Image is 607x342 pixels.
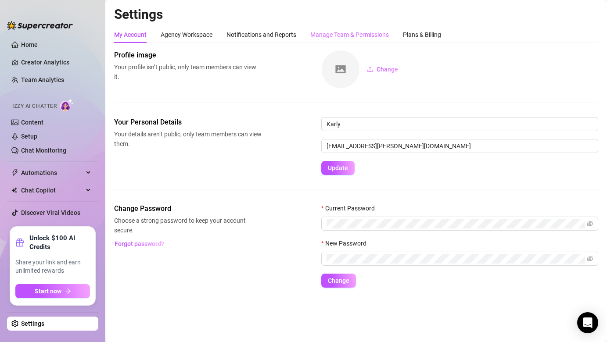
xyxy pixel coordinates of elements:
[587,221,593,227] span: eye-invisible
[327,254,585,264] input: New Password
[360,62,405,76] button: Change
[377,66,398,73] span: Change
[367,66,373,72] span: upload
[321,239,372,248] label: New Password
[114,129,262,149] span: Your details aren’t public, only team members can view them.
[21,147,66,154] a: Chat Monitoring
[21,119,43,126] a: Content
[328,277,349,284] span: Change
[321,117,598,131] input: Enter name
[328,164,348,171] span: Update
[21,166,83,180] span: Automations
[60,99,74,111] img: AI Chatter
[403,30,441,39] div: Plans & Billing
[114,216,262,235] span: Choose a strong password to keep your account secure.
[15,238,24,247] span: gift
[587,256,593,262] span: eye-invisible
[65,288,71,294] span: arrow-right
[114,203,262,214] span: Change Password
[29,234,90,251] strong: Unlock $100 AI Credits
[12,102,57,110] span: Izzy AI Chatter
[114,30,147,39] div: My Account
[321,139,598,153] input: Enter new email
[21,41,38,48] a: Home
[21,183,83,197] span: Chat Copilot
[21,55,91,69] a: Creator Analytics
[114,117,262,128] span: Your Personal Details
[161,30,212,39] div: Agency Workspace
[21,209,80,216] a: Discover Viral Videos
[15,284,90,298] button: Start nowarrow-right
[310,30,389,39] div: Manage Team & Permissions
[21,133,37,140] a: Setup
[577,312,598,333] div: Open Intercom Messenger
[321,161,355,175] button: Update
[321,203,381,213] label: Current Password
[21,76,64,83] a: Team Analytics
[115,240,164,247] span: Forgot password?
[35,288,61,295] span: Start now
[226,30,296,39] div: Notifications and Reports
[11,187,17,193] img: Chat Copilot
[321,274,356,288] button: Change
[114,50,262,61] span: Profile image
[114,237,164,251] button: Forgot password?
[11,169,18,176] span: thunderbolt
[322,50,359,88] img: square-placeholder.png
[327,219,585,228] input: Current Password
[114,62,262,82] span: Your profile isn’t public, only team members can view it.
[15,258,90,275] span: Share your link and earn unlimited rewards
[7,21,73,30] img: logo-BBDzfeDw.svg
[114,6,598,23] h2: Settings
[21,320,44,327] a: Settings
